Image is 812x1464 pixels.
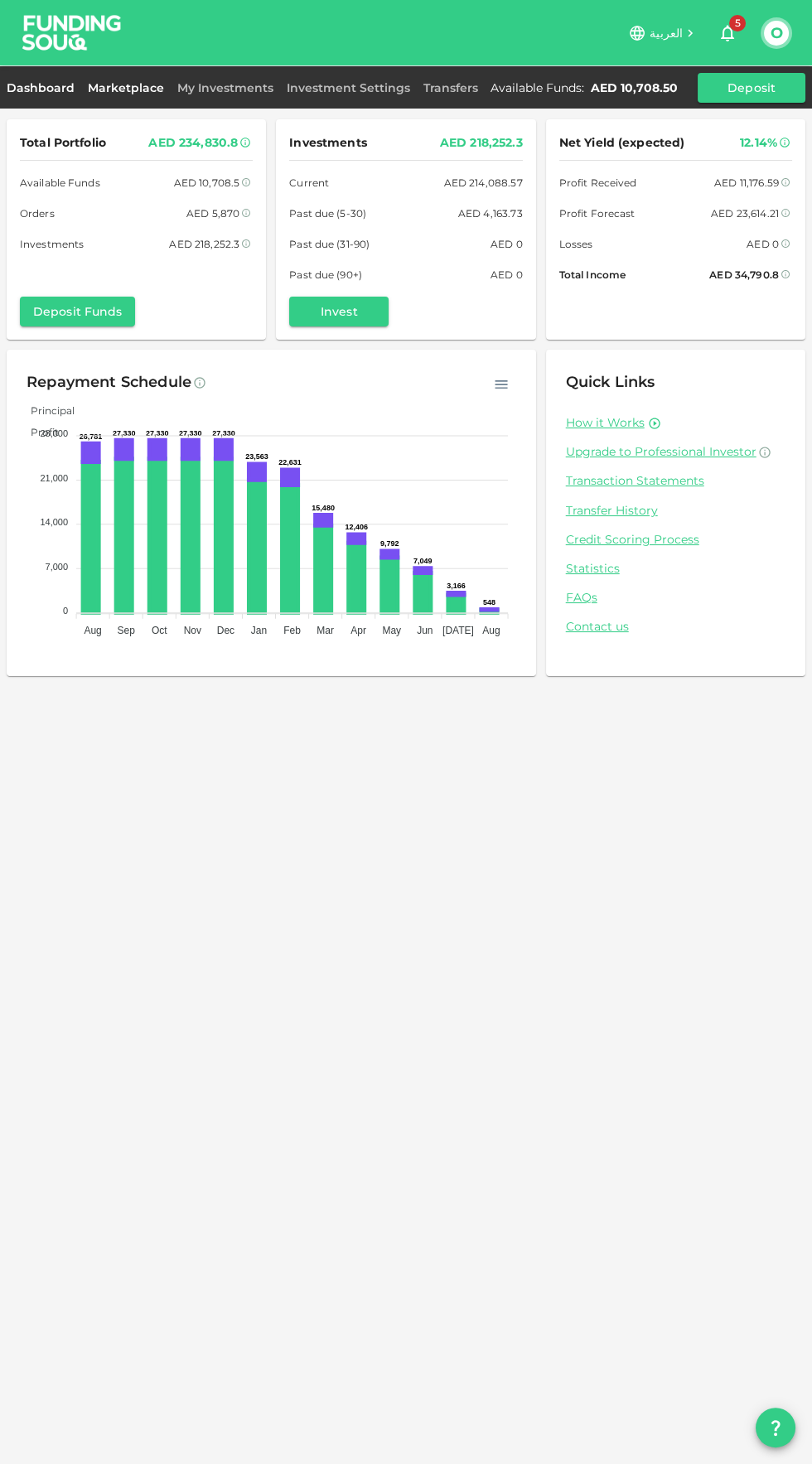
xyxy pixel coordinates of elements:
[491,235,523,253] div: AED 0
[458,205,523,222] div: AED 4,163.73
[566,373,655,391] span: Quick Links
[559,174,637,191] span: Profit Received
[20,174,100,191] span: Available Funds
[566,619,785,635] a: Contact us
[440,133,523,153] div: AED 218,252.3
[566,415,645,431] a: How it Works
[591,80,678,95] div: AED 10,708.50
[7,80,81,95] a: Dashboard
[711,17,744,50] button: 5
[169,235,239,253] div: AED 218,252.3
[740,133,777,153] div: 12.14%
[20,297,135,326] button: Deposit Funds
[559,266,626,283] span: Total Income
[714,174,779,191] div: AED 11,176.59
[566,561,785,577] a: Statistics
[289,133,366,153] span: Investments
[729,15,746,31] span: 5
[709,266,779,283] div: AED 34,790.8
[186,205,239,222] div: AED 5,870
[20,235,84,253] span: Investments
[711,205,779,222] div: AED 23,614.21
[174,174,240,191] div: AED 10,708.5
[117,625,135,636] tspan: Sep
[289,266,362,283] span: Past due (90+)
[491,266,523,283] div: AED 0
[444,174,523,191] div: AED 214,088.57
[148,133,238,153] div: AED 234,830.8
[764,21,789,46] button: O
[491,80,584,95] div: Available Funds :
[40,428,68,438] tspan: 28,000
[566,532,785,548] a: Credit Scoring Process
[417,625,433,636] tspan: Jun
[559,235,593,253] span: Losses
[283,625,301,636] tspan: Feb
[317,625,334,636] tspan: Mar
[650,26,683,41] span: العربية
[46,562,69,572] tspan: 7,000
[171,80,280,95] a: My Investments
[289,205,366,222] span: Past due (5-30)
[747,235,779,253] div: AED 0
[350,625,366,636] tspan: Apr
[417,80,485,95] a: Transfers
[289,297,389,326] button: Invest
[84,625,101,636] tspan: Aug
[756,1408,795,1447] button: question
[40,473,68,483] tspan: 21,000
[20,133,106,153] span: Total Portfolio
[289,174,329,191] span: Current
[566,590,785,606] a: FAQs
[698,73,805,103] button: Deposit
[559,133,685,153] span: Net Yield (expected)
[566,503,785,519] a: Transfer History
[566,444,785,460] a: Upgrade to Professional Investor
[63,606,68,616] tspan: 0
[18,404,75,417] span: Principal
[27,370,191,396] div: Repayment Schedule
[559,205,636,222] span: Profit Forecast
[251,625,267,636] tspan: Jan
[382,625,401,636] tspan: May
[81,80,171,95] a: Marketplace
[566,444,756,459] span: Upgrade to Professional Investor
[217,625,234,636] tspan: Dec
[289,235,370,253] span: Past due (31-90)
[280,80,417,95] a: Investment Settings
[566,473,785,489] a: Transaction Statements
[482,625,500,636] tspan: Aug
[40,517,68,527] tspan: 14,000
[20,205,55,222] span: Orders
[442,625,474,636] tspan: [DATE]
[184,625,201,636] tspan: Nov
[18,426,59,438] span: Profit
[152,625,167,636] tspan: Oct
